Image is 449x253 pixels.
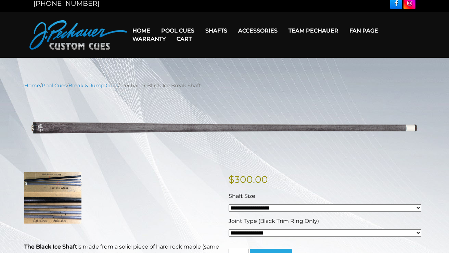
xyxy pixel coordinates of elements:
[68,83,118,89] a: Break & Jump Cues
[24,94,425,161] img: pechauer-black-ice-break-shaft-lightened.png
[127,22,156,39] a: Home
[200,22,233,39] a: Shafts
[24,243,77,250] strong: The Black Ice Shaft
[233,22,283,39] a: Accessories
[171,30,197,48] a: Cart
[229,174,234,185] span: $
[283,22,344,39] a: Team Pechauer
[42,83,67,89] a: Pool Cues
[229,193,255,199] span: Shaft Size
[344,22,384,39] a: Fan Page
[24,82,425,89] nav: Breadcrumb
[156,22,200,39] a: Pool Cues
[24,83,40,89] a: Home
[229,218,319,224] span: Joint Type (Black Trim Ring Only)
[29,20,127,50] img: Pechauer Custom Cues
[127,30,171,48] a: Warranty
[229,174,268,185] bdi: 300.00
